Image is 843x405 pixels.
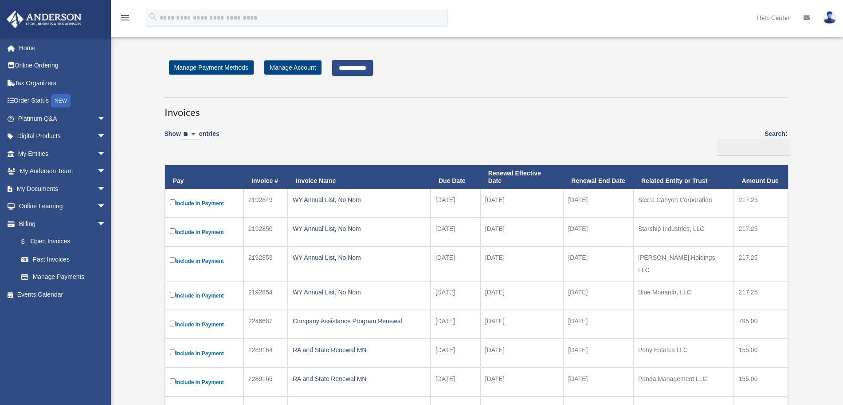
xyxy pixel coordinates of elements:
[6,163,119,180] a: My Anderson Teamarrow_drop_down
[480,310,564,339] td: [DATE]
[734,310,788,339] td: 795.00
[170,292,176,298] input: Include in Payment
[563,310,633,339] td: [DATE]
[51,94,71,107] div: NEW
[6,127,119,145] a: Digital Productsarrow_drop_down
[97,127,115,146] span: arrow_drop_down
[170,290,239,301] label: Include in Payment
[170,348,239,359] label: Include in Payment
[717,139,791,156] input: Search:
[181,130,199,140] select: Showentries
[734,165,788,189] th: Amount Due: activate to sort column ascending
[148,12,158,22] i: search
[431,189,480,218] td: [DATE]
[480,165,564,189] th: Renewal Effective Date: activate to sort column ascending
[170,321,176,326] input: Include in Payment
[293,315,426,327] div: Company Assistance Program Renewal
[431,246,480,281] td: [DATE]
[633,218,734,246] td: Starship Industries, LLC
[165,128,220,149] label: Show entries
[293,222,426,235] div: WY Annual List, No Nom
[480,281,564,310] td: [DATE]
[6,92,119,110] a: Order StatusNEW
[169,60,254,75] a: Manage Payment Methods
[823,11,836,24] img: User Pic
[480,368,564,397] td: [DATE]
[243,281,288,310] td: 2192854
[288,165,431,189] th: Invoice Name: activate to sort column ascending
[293,373,426,385] div: RA and State Renewal MN
[97,145,115,163] span: arrow_drop_down
[633,368,734,397] td: Panda Management LLC
[97,163,115,181] span: arrow_drop_down
[563,189,633,218] td: [DATE]
[6,180,119,198] a: My Documentsarrow_drop_down
[170,377,239,388] label: Include in Payment
[170,378,176,384] input: Include in Payment
[243,339,288,368] td: 2289164
[243,189,288,218] td: 2192849
[26,236,31,247] span: $
[97,215,115,233] span: arrow_drop_down
[480,246,564,281] td: [DATE]
[563,246,633,281] td: [DATE]
[243,310,288,339] td: 2246687
[243,246,288,281] td: 2192853
[734,189,788,218] td: 217.25
[6,39,119,57] a: Home
[633,281,734,310] td: Blue Monarch, LLC
[734,218,788,246] td: 217.25
[734,368,788,397] td: 155.00
[243,368,288,397] td: 2289165
[170,319,239,330] label: Include in Payment
[97,198,115,216] span: arrow_drop_down
[6,74,119,92] a: Tax Organizers
[97,180,115,198] span: arrow_drop_down
[4,11,84,28] img: Anderson Advisors Platinum Portal
[480,218,564,246] td: [DATE]
[170,228,176,234] input: Include in Payment
[431,218,480,246] td: [DATE]
[12,233,110,251] a: $Open Invoices
[243,165,288,189] th: Invoice #: activate to sort column ascending
[170,349,176,355] input: Include in Payment
[563,281,633,310] td: [DATE]
[12,250,115,268] a: Past Invoices
[6,57,119,75] a: Online Ordering
[431,310,480,339] td: [DATE]
[563,218,633,246] td: [DATE]
[6,145,119,163] a: My Entitiesarrow_drop_down
[170,255,239,266] label: Include in Payment
[120,12,130,23] i: menu
[714,128,788,156] label: Search:
[120,16,130,23] a: menu
[480,189,564,218] td: [DATE]
[431,368,480,397] td: [DATE]
[633,246,734,281] td: [PERSON_NAME] Holdings, LLC
[6,110,119,127] a: Platinum Q&Aarrow_drop_down
[293,286,426,298] div: WY Annual List, No Nom
[563,339,633,368] td: [DATE]
[480,339,564,368] td: [DATE]
[264,60,321,75] a: Manage Account
[170,199,176,205] input: Include in Payment
[734,339,788,368] td: 155.00
[431,281,480,310] td: [DATE]
[563,165,633,189] th: Renewal End Date: activate to sort column ascending
[97,110,115,128] span: arrow_drop_down
[165,97,788,119] h3: Invoices
[734,246,788,281] td: 217.25
[633,189,734,218] td: Sierra Canyon Corporation
[6,286,119,303] a: Events Calendar
[12,268,115,286] a: Manage Payments
[6,198,119,215] a: Online Learningarrow_drop_down
[734,281,788,310] td: 217.25
[170,226,239,238] label: Include in Payment
[633,165,734,189] th: Related Entity or Trust: activate to sort column ascending
[293,194,426,206] div: WY Annual List, No Nom
[431,165,480,189] th: Due Date: activate to sort column ascending
[170,257,176,263] input: Include in Payment
[165,165,244,189] th: Pay: activate to sort column descending
[293,344,426,356] div: RA and State Renewal MN
[6,215,115,233] a: Billingarrow_drop_down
